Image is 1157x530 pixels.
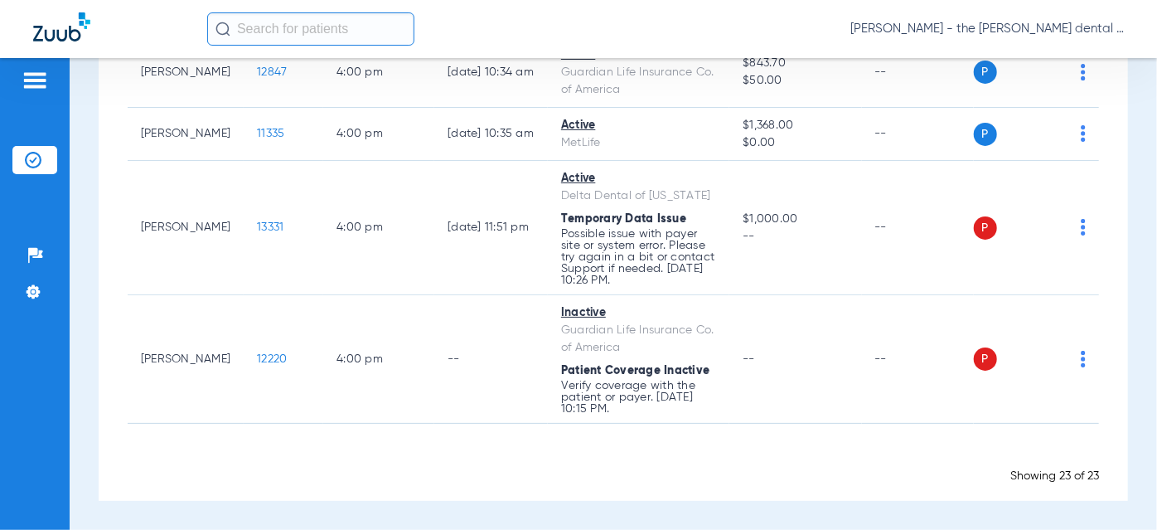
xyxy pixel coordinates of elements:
span: 12847 [257,66,287,78]
span: $1,000.00 [743,211,848,228]
span: P [974,348,997,371]
td: [PERSON_NAME] [128,37,244,108]
td: -- [434,295,548,424]
td: 4:00 PM [323,37,434,108]
span: $1,368.00 [743,117,848,134]
img: group-dot-blue.svg [1081,64,1086,80]
span: 12220 [257,353,287,365]
img: Zuub Logo [33,12,90,41]
div: Active [561,117,716,134]
span: 11335 [257,128,284,139]
span: P [974,216,997,240]
span: $0.00 [743,134,848,152]
td: 4:00 PM [323,108,434,161]
span: -- [743,353,755,365]
span: Patient Coverage Inactive [561,365,709,377]
div: Inactive [561,304,716,322]
span: Showing 23 of 23 [1010,470,1099,482]
div: Delta Dental of [US_STATE] [561,187,716,205]
p: Verify coverage with the patient or payer. [DATE] 10:15 PM. [561,380,716,415]
td: [PERSON_NAME] [128,108,244,161]
img: group-dot-blue.svg [1081,125,1086,142]
span: $843.70 [743,55,848,72]
td: -- [862,37,974,108]
td: 4:00 PM [323,161,434,295]
img: group-dot-blue.svg [1081,219,1086,236]
img: Search Icon [215,22,230,36]
td: -- [862,295,974,424]
span: 13331 [257,221,283,233]
div: MetLife [561,134,716,152]
span: $50.00 [743,72,848,90]
div: Active [561,170,716,187]
span: -- [743,228,848,246]
img: hamburger-icon [22,71,48,90]
span: P [974,123,997,146]
div: Guardian Life Insurance Co. of America [561,322,716,357]
td: -- [862,161,974,295]
span: [PERSON_NAME] - the [PERSON_NAME] dental group inc [850,21,1124,37]
td: [PERSON_NAME] [128,295,244,424]
td: 4:00 PM [323,295,434,424]
iframe: Chat Widget [1074,450,1157,530]
span: Temporary Data Issue [561,213,686,225]
input: Search for patients [207,12,414,46]
td: [PERSON_NAME] [128,161,244,295]
img: group-dot-blue.svg [1081,351,1086,367]
td: [DATE] 10:34 AM [434,37,548,108]
td: [DATE] 11:51 PM [434,161,548,295]
p: Possible issue with payer site or system error. Please try again in a bit or contact Support if n... [561,228,716,286]
td: [DATE] 10:35 AM [434,108,548,161]
span: P [974,61,997,84]
td: -- [862,108,974,161]
div: Guardian Life Insurance Co. of America [561,64,716,99]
